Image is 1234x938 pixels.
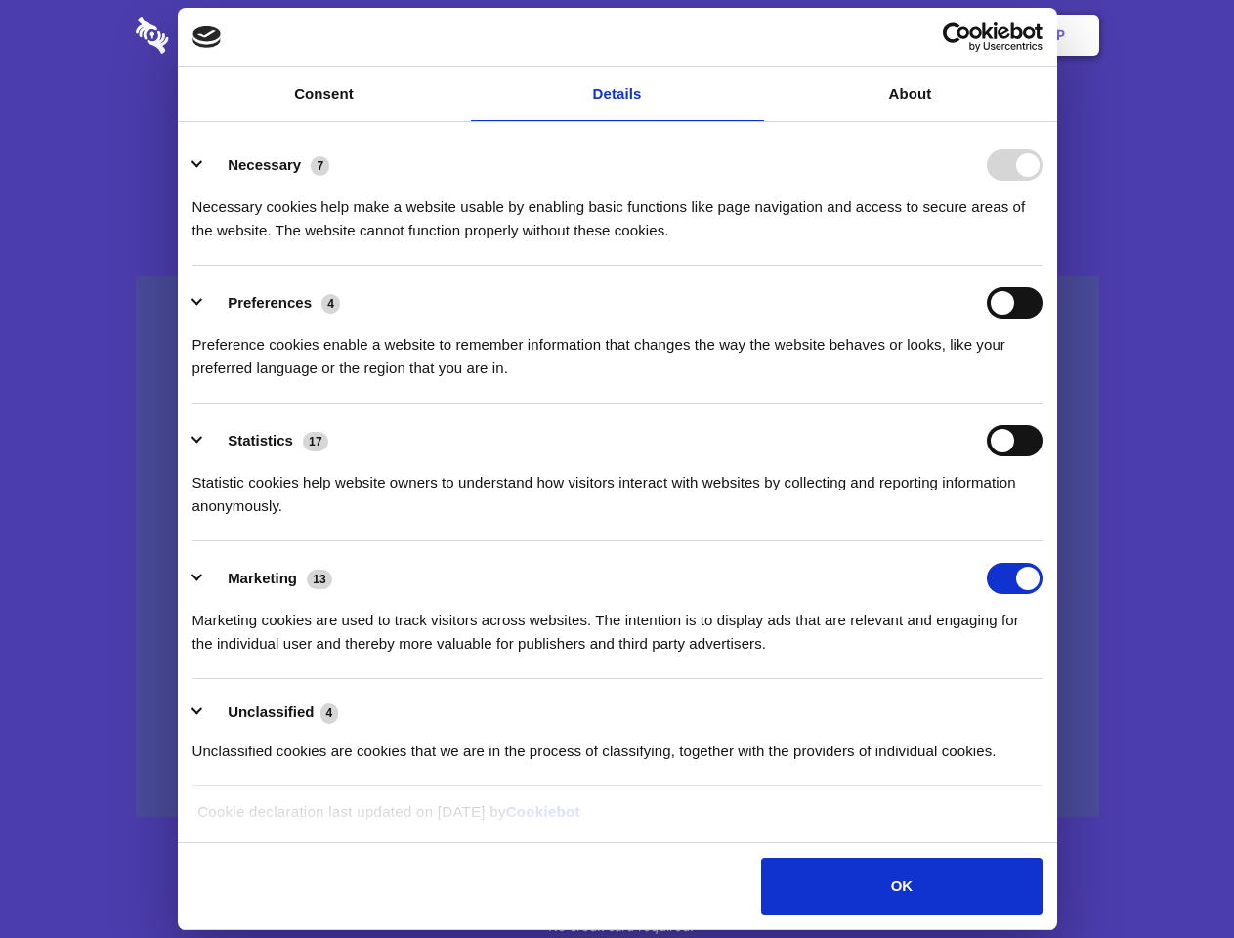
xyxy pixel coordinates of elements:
div: Preference cookies enable a website to remember information that changes the way the website beha... [192,319,1043,380]
button: Necessary (7) [192,149,342,181]
img: logo-wordmark-white-trans-d4663122ce5f474addd5e946df7df03e33cb6a1c49d2221995e7729f52c070b2.svg [136,17,303,54]
span: 13 [307,570,332,589]
img: logo [192,26,222,48]
h4: Auto-redaction of sensitive data, encrypted data sharing and self-destructing private chats. Shar... [136,178,1099,242]
button: Marketing (13) [192,563,345,594]
div: Statistic cookies help website owners to understand how visitors interact with websites by collec... [192,456,1043,518]
a: Details [471,67,764,121]
span: 7 [311,156,329,176]
label: Preferences [228,294,312,311]
h1: Eliminate Slack Data Loss. [136,88,1099,158]
div: Unclassified cookies are cookies that we are in the process of classifying, together with the pro... [192,725,1043,763]
label: Marketing [228,570,297,586]
button: Preferences (4) [192,287,353,319]
a: Consent [178,67,471,121]
button: Statistics (17) [192,425,341,456]
a: Usercentrics Cookiebot - opens in a new window [872,22,1043,52]
a: Wistia video thumbnail [136,276,1099,818]
a: Login [886,5,971,65]
a: Pricing [574,5,659,65]
a: About [764,67,1057,121]
div: Cookie declaration last updated on [DATE] by [183,800,1051,838]
button: Unclassified (4) [192,701,351,725]
span: 4 [320,703,339,723]
iframe: Drift Widget Chat Controller [1136,840,1211,915]
a: Contact [792,5,882,65]
a: Cookiebot [506,803,580,820]
div: Necessary cookies help make a website usable by enabling basic functions like page navigation and... [192,181,1043,242]
label: Statistics [228,432,293,448]
span: 17 [303,432,328,451]
div: Marketing cookies are used to track visitors across websites. The intention is to display ads tha... [192,594,1043,656]
button: OK [761,858,1042,915]
span: 4 [321,294,340,314]
label: Necessary [228,156,301,173]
